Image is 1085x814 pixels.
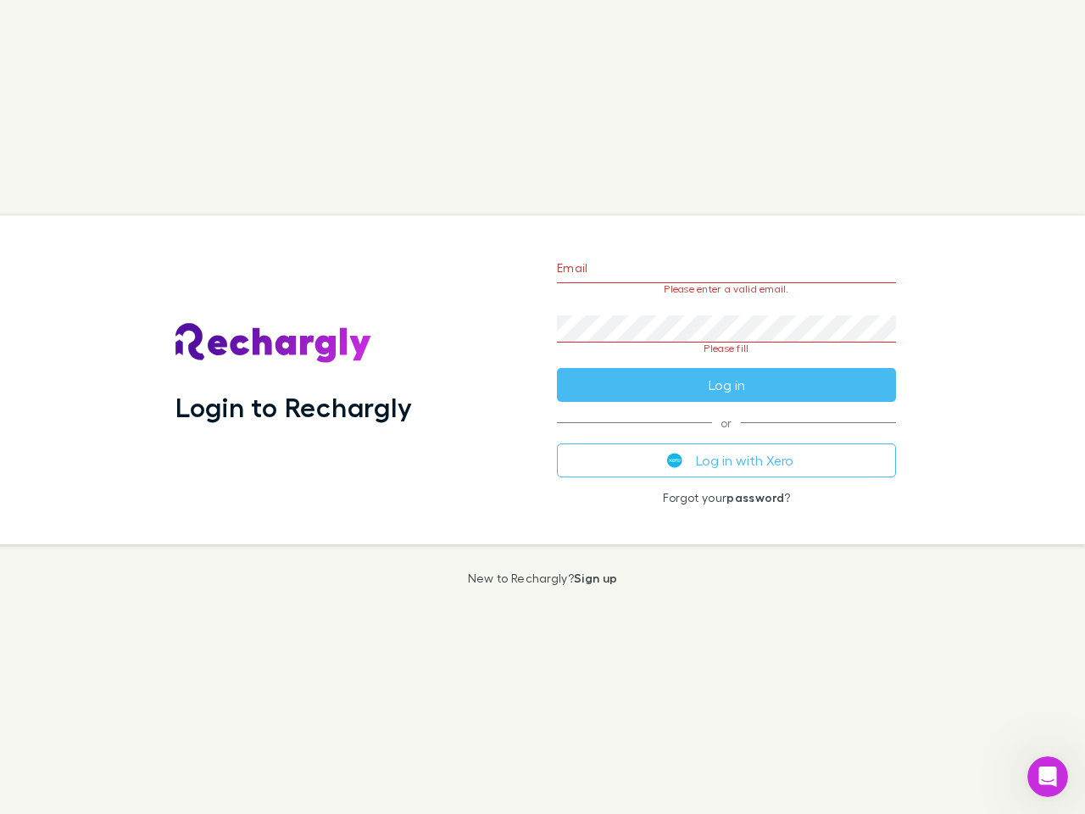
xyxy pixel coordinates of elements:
[557,283,896,295] p: Please enter a valid email.
[726,490,784,505] a: password
[557,343,896,354] p: Please fill
[1027,756,1068,797] iframe: Intercom live chat
[557,422,896,423] span: or
[574,571,617,585] a: Sign up
[175,391,412,423] h1: Login to Rechargly
[557,491,896,505] p: Forgot your ?
[557,368,896,402] button: Log in
[667,453,682,468] img: Xero's logo
[468,571,618,585] p: New to Rechargly?
[175,323,372,364] img: Rechargly's Logo
[557,443,896,477] button: Log in with Xero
